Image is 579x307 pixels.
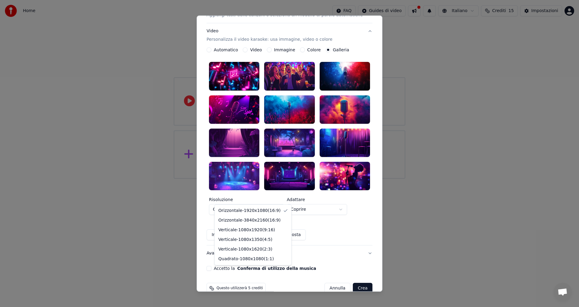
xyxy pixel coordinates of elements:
[218,217,280,223] div: Orizzontale - 3840 x 2160 ( 16 : 9 )
[333,48,349,52] label: Galleria
[353,283,372,294] button: Crea
[307,48,321,52] label: Colore
[250,48,262,52] label: Video
[324,283,351,294] button: Annulla
[214,48,238,52] label: Automatico
[218,246,272,252] div: Verticale - 1080 x 1620 ( 2 : 3 )
[274,48,295,52] label: Immagine
[218,227,275,233] div: Verticale - 1080 x 1920 ( 9 : 16 )
[214,266,316,270] label: Accetto la
[207,245,372,261] button: Avanzato
[218,208,280,214] div: Orizzontale - 1920 x 1080 ( 16 : 9 )
[207,12,363,18] p: Aggiungi testi delle canzoni o seleziona un modello di parole automatiche
[207,28,332,43] div: Video
[207,37,332,43] p: Personalizza il video karaoke: usa immagine, video o colore
[217,286,263,291] span: Questo utilizzerà 5 crediti
[207,229,271,240] button: Imposta come Predefinito
[237,266,316,270] button: Conferma di utilizzo della musica
[218,256,274,262] div: Quadrato - 1080 x 1080 ( 1 : 1 )
[209,197,284,202] label: Risoluzione
[287,197,347,202] label: Adattare
[218,237,272,243] div: Verticale - 1080 x 1350 ( 4 : 5 )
